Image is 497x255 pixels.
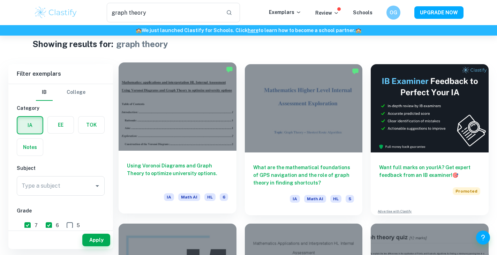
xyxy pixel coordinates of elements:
[119,64,236,215] a: Using Voronoi Diagrams and Graph Theory to optimize university options.IAMath AIHL6
[452,172,458,178] span: 🎯
[67,84,85,101] button: College
[127,162,228,185] h6: Using Voronoi Diagrams and Graph Theory to optimize university options.
[107,3,221,22] input: Search for any exemplars...
[226,66,233,73] img: Marked
[315,9,339,17] p: Review
[164,193,174,201] span: IA
[116,38,168,50] h1: graph theory
[476,231,490,245] button: Help and Feedback
[35,222,38,229] span: 7
[453,187,480,195] span: Promoted
[355,28,361,33] span: 🏫
[17,117,43,134] button: IA
[77,222,80,229] span: 5
[17,104,105,112] h6: Category
[8,64,113,84] h6: Filter exemplars
[56,222,59,229] span: 6
[17,207,105,215] h6: Grade
[204,193,216,201] span: HL
[34,6,78,20] img: Clastify logo
[178,193,200,201] span: Math AI
[269,8,301,16] p: Exemplars
[48,117,74,133] button: EE
[136,28,142,33] span: 🏫
[36,84,85,101] div: Filter type choice
[32,38,113,50] h1: Showing results for:
[414,6,464,19] button: UPGRADE NOW
[371,64,489,215] a: Want full marks on yourIA? Get expert feedback from an IB examiner!PromotedAdvertise with Clastify
[330,195,341,203] span: HL
[253,164,354,187] h6: What are the mathematical foundations of GPS navigation and the role of graph theory in finding s...
[353,10,372,15] a: Schools
[1,27,496,34] h6: We just launched Clastify for Schools. Click to learn how to become a school partner.
[386,6,400,20] button: OG
[346,195,354,203] span: 5
[248,28,258,33] a: here
[371,64,489,152] img: Thumbnail
[290,195,300,203] span: IA
[220,193,228,201] span: 6
[304,195,326,203] span: Math AI
[245,64,363,215] a: What are the mathematical foundations of GPS navigation and the role of graph theory in finding s...
[17,139,43,156] button: Notes
[389,9,397,16] h6: OG
[78,117,104,133] button: TOK
[82,234,110,246] button: Apply
[36,84,53,101] button: IB
[92,181,102,191] button: Open
[17,164,105,172] h6: Subject
[378,209,412,214] a: Advertise with Clastify
[352,68,359,75] img: Marked
[379,164,480,179] h6: Want full marks on your IA ? Get expert feedback from an IB examiner!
